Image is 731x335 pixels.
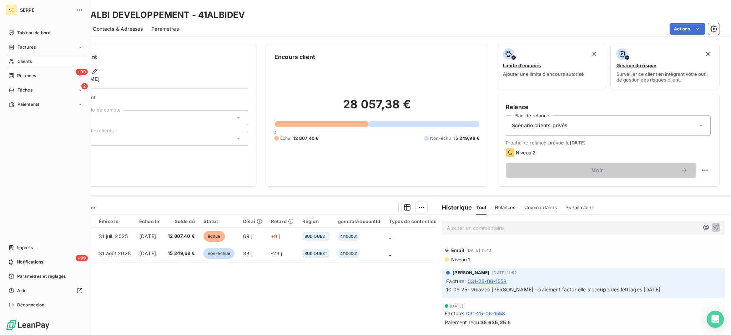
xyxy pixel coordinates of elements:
span: 69 j [243,233,252,239]
span: Paiements [17,101,39,108]
span: Paramètres [151,25,179,33]
span: Ajouter une limite d’encours autorisé [503,71,584,77]
span: 41100001 [340,251,357,256]
div: Retard [271,218,294,224]
img: Logo LeanPay [6,319,50,331]
span: [DATE] [570,140,586,146]
button: Limite d’encoursAjouter une limite d’encours autorisé [497,44,606,89]
div: Solde dû [168,218,195,224]
div: Échue le [139,218,159,224]
span: [DATE] [139,250,156,256]
span: 0 [273,129,276,135]
div: Open Intercom Messenger [707,311,724,328]
h6: Informations client [43,53,248,61]
span: 12 807,40 € [293,135,319,142]
span: Tout [476,205,487,210]
span: Tâches [17,87,32,93]
span: non-échue [203,248,235,259]
span: Facture : [446,277,466,285]
span: Facture : [445,310,464,317]
span: Voir [514,167,681,173]
span: SUD OUEST [304,234,327,238]
h6: Encours client [274,53,315,61]
span: Email [451,247,464,253]
span: Niveau 2 [516,150,535,156]
div: Région [302,218,329,224]
span: [DATE] [139,233,156,239]
h3: SCCV ALBI DEVELOPPEMENT - 41ALBIDEV [63,9,245,21]
span: 031-25-06-1558 [466,310,505,317]
span: 41100001 [340,234,357,238]
div: SE [6,4,17,16]
div: generalAccountId [338,218,380,224]
span: 10 09 25- vu avec [PERSON_NAME] - paiement factor elle s'occupe des lettrages [DATE] [446,286,660,292]
span: Relances [495,205,515,210]
span: Tableau de bord [17,30,50,36]
span: Aide [17,287,27,294]
span: +8 j [271,233,280,239]
span: Factures [17,44,36,50]
span: [DATE] 11:43 [467,248,491,252]
div: Délai [243,218,262,224]
button: Voir [506,163,696,178]
span: Clients [17,58,32,65]
span: Paiement reçu [445,319,479,326]
span: échue [203,231,225,242]
div: Statut [203,218,235,224]
button: Gestion du risqueSurveiller ce client en intégrant votre outil de gestion des risques client. [610,44,720,89]
span: 2 [81,83,88,89]
span: [DATE] [450,304,463,308]
span: 35 635,25 € [480,319,511,326]
span: Gestion du risque [616,63,656,68]
span: Prochaine relance prévue le [506,140,711,146]
span: Non-échu [430,135,451,142]
span: 15 249,98 € [454,135,479,142]
span: 31 août 2025 [99,250,131,256]
span: _ [389,250,391,256]
span: Propriétés Client [57,94,248,104]
span: [DATE] 11:52 [492,271,517,275]
span: +99 [76,69,88,75]
h6: Historique [436,203,472,212]
span: [PERSON_NAME] [453,270,489,276]
span: _ [389,233,391,239]
span: 31 juil. 2025 [99,233,128,239]
span: 38 j [243,250,252,256]
span: Scénario clients privés [512,122,568,129]
span: Contacts & Adresses [93,25,143,33]
span: 031-25-06-1558 [468,277,507,285]
span: -23 j [271,250,282,256]
span: Portail client [565,205,593,210]
span: Notifications [17,259,43,265]
span: +99 [76,255,88,261]
span: Commentaires [524,205,557,210]
span: Échu [280,135,291,142]
span: Imports [17,245,33,251]
h2: 28 057,38 € [274,97,479,119]
span: Déconnexion [17,302,45,308]
h6: Relance [506,103,711,111]
span: Relances [17,73,36,79]
span: Limite d’encours [503,63,541,68]
a: Aide [6,285,85,296]
div: Émise le [99,218,131,224]
span: Surveiller ce client en intégrant votre outil de gestion des risques client. [616,71,714,83]
span: Niveau 1 [450,257,470,262]
span: SUD OUEST [304,251,327,256]
button: Actions [670,23,705,35]
div: Types de contentieux [389,218,440,224]
span: 12 807,40 € [168,233,195,240]
span: Paramètres et réglages [17,273,66,280]
span: 15 249,98 € [168,250,195,257]
span: SERPE [20,7,71,13]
